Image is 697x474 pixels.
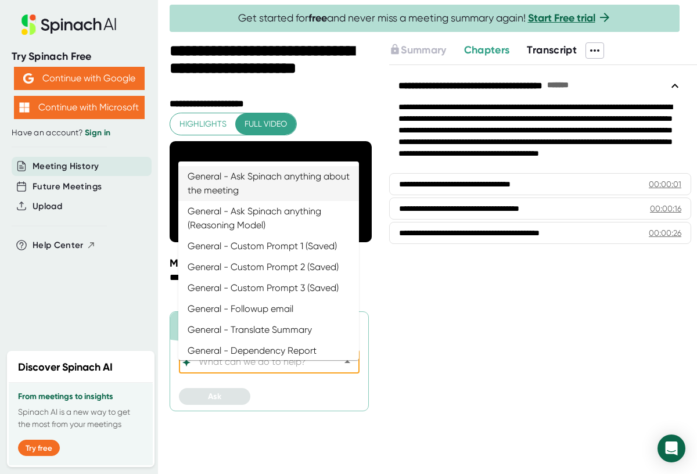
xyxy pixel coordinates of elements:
[33,160,99,173] button: Meeting History
[464,42,510,58] button: Chapters
[23,73,34,84] img: Aehbyd4JwY73AAAAAElFTkSuQmCC
[389,42,464,59] div: Upgrade to access
[649,227,681,239] div: 00:00:26
[18,440,60,456] button: Try free
[170,257,375,270] div: Meeting Attendees
[33,239,84,252] span: Help Center
[12,50,146,63] div: Try Spinach Free
[178,278,359,299] li: General - Custom Prompt 3 (Saved)
[12,128,146,138] div: Have an account?
[85,128,110,138] a: Sign in
[178,340,359,361] li: General - Dependency Report
[178,201,359,236] li: General - Ask Spinach anything (Reasoning Model)
[389,42,446,58] button: Summary
[528,12,595,24] a: Start Free trial
[235,113,296,135] button: Full video
[658,435,685,462] div: Open Intercom Messenger
[179,388,250,405] button: Ask
[18,360,113,375] h2: Discover Spinach AI
[18,392,143,401] h3: From meetings to insights
[339,354,355,370] button: Close
[178,299,359,319] li: General - Followup email
[649,178,681,190] div: 00:00:01
[178,257,359,278] li: General - Custom Prompt 2 (Saved)
[179,117,227,131] span: Highlights
[33,200,62,213] button: Upload
[178,319,359,340] li: General - Translate Summary
[527,44,577,56] span: Transcript
[14,67,145,90] button: Continue with Google
[18,406,143,430] p: Spinach AI is a new way to get the most from your meetings
[527,42,577,58] button: Transcript
[178,166,359,201] li: General - Ask Spinach anything about the meeting
[33,180,102,193] button: Future Meetings
[178,236,359,257] li: General - Custom Prompt 1 (Saved)
[33,239,96,252] button: Help Center
[401,44,446,56] span: Summary
[208,392,221,401] span: Ask
[245,117,287,131] span: Full video
[650,203,681,214] div: 00:00:16
[170,113,236,135] button: Highlights
[464,44,510,56] span: Chapters
[14,96,145,119] button: Continue with Microsoft
[308,12,327,24] b: free
[238,12,612,25] span: Get started for and never miss a meeting summary again!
